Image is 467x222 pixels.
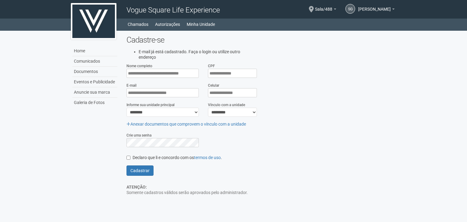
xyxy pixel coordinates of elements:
a: Sala/488 [315,8,336,12]
label: E-mail [126,83,137,88]
label: Informe sua unidade principal [126,102,175,108]
span: STEPHANNE GOUVEIA [358,1,391,12]
label: Nome completo [126,63,152,69]
label: Crie uma senha [126,133,151,138]
strong: ATENÇÃO: [126,185,147,189]
a: Eventos e Publicidade [72,77,117,87]
span: Sala/488 [315,1,332,12]
a: Autorizações [155,20,180,29]
li: E-mail já está cadastrado. Faça o login ou utilize outro endereço [139,49,257,60]
p: Somente cadastros válidos serão aprovados pelo administrador. [126,184,396,195]
a: Comunicados [72,56,117,67]
a: Home [72,46,117,56]
a: Anuncie sua marca [72,87,117,98]
input: Declaro que li e concordo com ostermos de uso. [126,156,130,160]
a: SG [345,4,355,14]
span: Vogue Square Life Experience [126,6,220,14]
a: termos de uso [194,155,221,160]
label: Vínculo com a unidade [208,102,245,108]
img: logo.jpg [71,3,116,40]
a: Chamados [128,20,148,29]
label: Declaro que li e concordo com os . [126,155,222,161]
a: Galeria de Fotos [72,98,117,108]
a: Documentos [72,67,117,77]
button: Cadastrar [126,165,154,176]
a: Minha Unidade [187,20,215,29]
h2: Cadastre-se [126,35,396,44]
label: CPF [208,63,215,69]
a: [PERSON_NAME] [358,8,395,12]
label: Celular [208,83,219,88]
a: Anexar documentos que comprovem o vínculo com a unidade [126,122,246,127]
